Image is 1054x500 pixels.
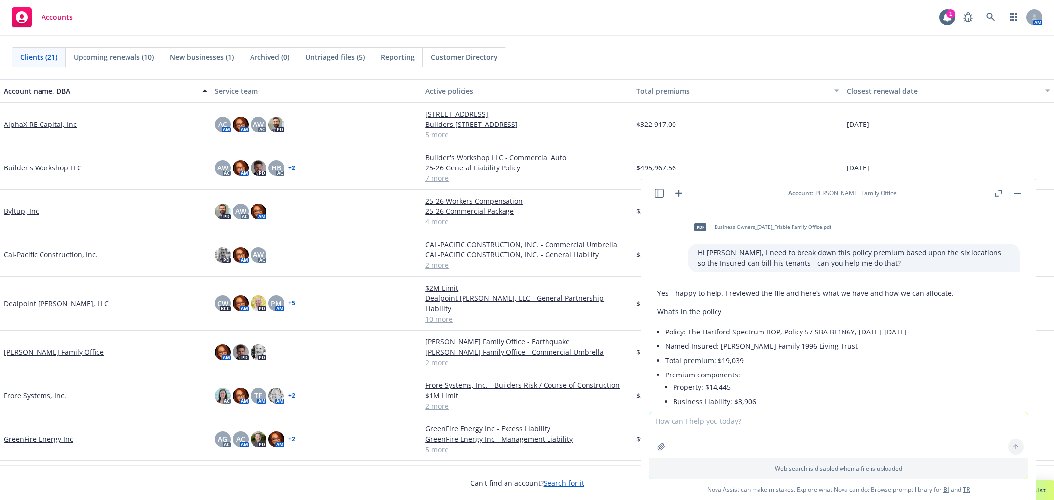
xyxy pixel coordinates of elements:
a: 5 more [425,129,629,140]
a: [PERSON_NAME] Family Office [4,347,104,357]
img: photo [251,431,266,447]
a: 5 more [425,444,629,455]
span: Untriaged files (5) [305,52,365,62]
p: What’s in the policy [657,306,1020,317]
span: [DATE] [847,119,869,129]
span: Business Owners_[DATE]_Frisbie Family Office.pdf [715,224,831,230]
span: Nova Assist can make mistakes. Explore what Nova can do: Browse prompt library for and [645,479,1032,500]
li: Policy: The Hartford Spectrum BOP, Policy 57 SBA BL1N6Y, [DATE]–[DATE] [665,325,1020,339]
span: $495,967.56 [636,163,676,173]
span: AC [218,119,227,129]
div: Total premiums [636,86,829,96]
span: PM [271,298,282,309]
a: 10 more [425,314,629,324]
span: Customer Directory [431,52,498,62]
a: 25-26 Commercial Package [425,206,629,216]
img: photo [215,204,231,219]
a: Search [981,7,1001,27]
a: + 2 [288,165,295,171]
img: photo [233,344,249,360]
a: GreenFire Energy Inc - Excess Liability [425,423,629,434]
div: Service team [215,86,418,96]
div: 1 [946,9,955,18]
a: AlphaX RE Capital, Inc [4,119,77,129]
a: + 2 [288,436,295,442]
span: $322,917.00 [636,119,676,129]
span: $1,019,703.00 [636,298,682,309]
span: Archived (0) [250,52,289,62]
a: 25-26 Workers Compensation [425,196,629,206]
li: TRIA: $373 [673,409,1020,423]
a: Cal-Pacific Construction, Inc. [4,250,98,260]
li: Property: $14,445 [673,380,1020,394]
a: 2 more [425,357,629,368]
span: AW [253,250,264,260]
img: photo [251,295,266,311]
a: [STREET_ADDRESS] [425,109,629,119]
span: CW [217,298,228,309]
a: Builders [STREET_ADDRESS] [425,119,629,129]
span: $99,937.00 [636,434,672,444]
span: AW [253,119,264,129]
a: [PERSON_NAME] Family Office - Earthquake [425,336,629,347]
p: Hi [PERSON_NAME], I need to break down this policy premium based upon the six locations so the In... [698,248,1010,268]
span: [DATE] [847,163,869,173]
span: $33,849.00 [636,390,672,401]
span: $219,865.00 [636,250,676,260]
span: AG [218,434,227,444]
a: Builder's Workshop LLC [4,163,82,173]
a: CAL-PACIFIC CONSTRUCTION, INC. - General Liability [425,250,629,260]
a: Search for it [544,478,584,488]
a: 4 more [425,216,629,227]
img: photo [268,388,284,404]
span: pdf [694,223,706,231]
a: GreenFire Energy Inc [4,434,73,444]
span: $397,951.45 [636,206,676,216]
a: [PERSON_NAME] Family Office - Commercial Umbrella [425,347,629,357]
img: photo [268,431,284,447]
a: Builder's Workshop LLC - Commercial Auto [425,152,629,163]
span: TF [254,390,262,401]
img: photo [251,204,266,219]
img: photo [215,344,231,360]
a: Frore Systems, Inc. [4,390,66,401]
button: Active policies [422,79,632,103]
img: photo [233,117,249,132]
img: photo [215,247,231,263]
a: 2 more [425,260,629,270]
button: Service team [211,79,422,103]
a: 2 more [425,401,629,411]
a: CAL-PACIFIC CONSTRUCTION, INC. - Commercial Umbrella [425,239,629,250]
a: + 2 [288,393,295,399]
span: New businesses (1) [170,52,234,62]
span: Upcoming renewals (10) [74,52,154,62]
span: Clients (21) [20,52,57,62]
p: Web search is disabled when a file is uploaded [655,464,1022,473]
li: Named Insured: [PERSON_NAME] Family 1996 Living Trust [665,339,1020,353]
span: Accounts [42,13,73,21]
a: TR [963,485,970,494]
a: Switch app [1004,7,1023,27]
li: Business Liability: $3,906 [673,394,1020,409]
li: Premium components: [665,368,1020,439]
button: Total premiums [632,79,843,103]
a: Dealpoint [PERSON_NAME], LLC [4,298,109,309]
p: Yes—happy to help. I reviewed the file and here’s what we have and how we can allocate. [657,288,1020,298]
span: AW [217,163,228,173]
img: photo [233,160,249,176]
a: $2M Limit [425,283,629,293]
img: photo [215,388,231,404]
img: photo [251,344,266,360]
span: HB [271,163,281,173]
span: $170,658.00 [636,347,676,357]
a: + 5 [288,300,295,306]
a: Byltup, Inc [4,206,39,216]
a: 25-26 General Liability Policy [425,163,629,173]
div: : [PERSON_NAME] Family Office [788,189,897,197]
img: photo [251,160,266,176]
span: Reporting [381,52,415,62]
a: BI [943,485,949,494]
li: Total premium: $19,039 [665,353,1020,368]
a: Report a Bug [958,7,978,27]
